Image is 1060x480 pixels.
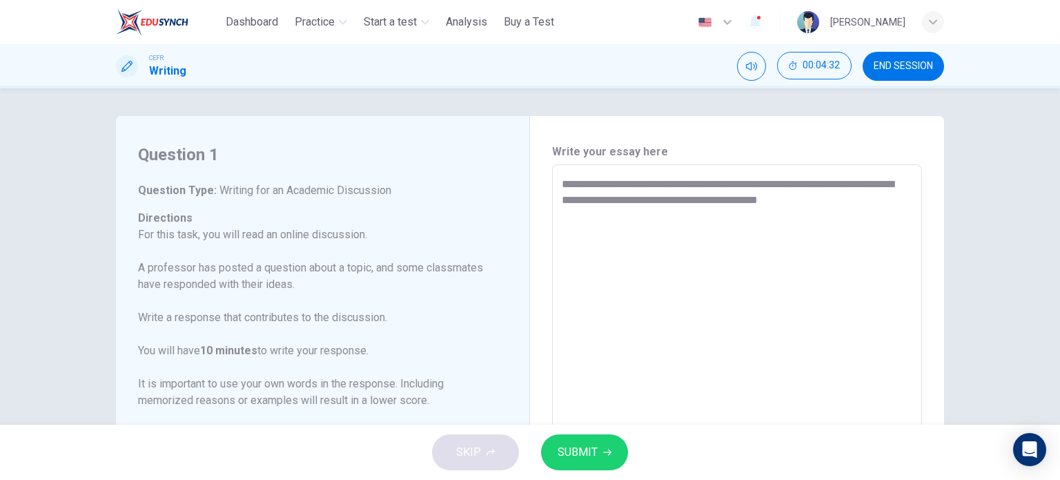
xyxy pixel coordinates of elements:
span: Writing for an Academic Discussion [217,184,391,197]
span: CEFR [149,53,164,63]
span: Dashboard [226,14,278,30]
button: Practice [289,10,353,35]
button: Dashboard [220,10,284,35]
span: SUBMIT [558,443,598,462]
button: 00:04:32 [777,52,852,79]
button: END SESSION [863,52,944,81]
button: Buy a Test [498,10,560,35]
span: Practice [295,14,335,30]
span: Start a test [364,14,417,30]
b: 10 minutes [200,344,257,357]
button: Analysis [440,10,493,35]
h1: Writing [149,63,186,79]
div: Hide [777,52,852,81]
h4: Question 1 [138,144,491,166]
p: For this task, you will read an online discussion. A professor has posted a question about a topi... [138,227,491,409]
button: Start a test [358,10,435,35]
h6: Question Type : [138,182,491,199]
img: en [696,17,714,28]
span: 00:04:32 [803,60,840,71]
h6: Directions [138,210,491,425]
img: Profile picture [797,11,819,33]
div: Open Intercom Messenger [1013,433,1046,466]
div: [PERSON_NAME] [830,14,905,30]
button: SUBMIT [541,434,628,470]
h6: Write your essay here [552,144,922,160]
span: Buy a Test [504,14,554,30]
a: ELTC logo [116,8,220,36]
div: Mute [737,52,766,81]
span: Analysis [446,14,487,30]
img: ELTC logo [116,8,188,36]
span: END SESSION [874,61,933,72]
